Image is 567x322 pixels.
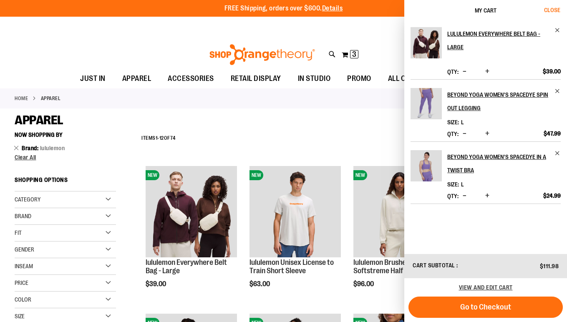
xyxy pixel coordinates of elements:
[483,192,491,200] button: Increase product quantity
[146,170,159,180] span: NEW
[40,145,65,151] span: lululemon
[249,166,341,259] a: lululemon Unisex License to Train Short SleeveNEW
[156,135,158,141] span: 1
[411,88,442,125] a: Beyond Yoga Women's Spacedye Spin Out Legging
[349,162,449,309] div: product
[15,246,34,253] span: Gender
[15,279,28,286] span: Price
[447,150,549,177] h2: Beyond Yoga Women's Spacedye in a Twist Bra
[461,119,464,126] span: L
[460,302,511,312] span: Go to Checkout
[461,181,464,188] span: L
[461,68,469,76] button: Decrease product quantity
[298,69,331,88] span: IN STUDIO
[461,192,469,200] button: Decrease product quantity
[543,68,561,75] span: $39.00
[388,69,432,88] span: ALL OUT SALE
[322,5,343,12] a: Details
[353,280,375,288] span: $96.00
[245,162,345,309] div: product
[544,130,561,137] span: $47.99
[15,173,116,191] strong: Shopping Options
[483,130,491,138] button: Increase product quantity
[447,27,549,54] h2: lululemon Everywhere Belt Bag - Large
[249,170,263,180] span: NEW
[483,68,491,76] button: Increase product quantity
[146,280,167,288] span: $39.00
[224,4,343,13] p: FREE Shipping, orders over $600.
[141,162,241,309] div: product
[168,69,214,88] span: ACCESSORIES
[411,27,442,64] a: lululemon Everywhere Belt Bag - Large
[15,213,31,219] span: Brand
[15,313,25,319] span: Size
[80,69,106,88] span: JUST IN
[411,150,442,187] a: Beyond Yoga Women's Spacedye in a Twist Bra
[15,296,31,303] span: Color
[15,128,67,142] button: Now Shopping by
[159,135,164,141] span: 12
[353,170,367,180] span: NEW
[475,7,496,14] span: My Cart
[146,166,237,259] a: lululemon Everywhere Belt Bag - LargeNEW
[447,181,459,188] dt: Size
[249,280,271,288] span: $63.00
[22,145,40,151] span: Brand
[411,150,442,181] img: Beyond Yoga Women's Spacedye in a Twist Bra
[208,44,316,65] img: Shop Orangetheory
[41,95,61,102] strong: APPAREL
[543,192,561,199] span: $24.99
[411,141,561,204] li: Product
[249,166,341,257] img: lululemon Unisex License to Train Short Sleeve
[554,88,561,94] a: Remove item
[170,135,176,141] span: 74
[411,27,561,79] li: Product
[249,258,334,275] a: lululemon Unisex License to Train Short Sleeve
[411,79,561,141] li: Product
[231,69,281,88] span: RETAIL DISPLAY
[15,154,36,161] span: Clear All
[461,130,469,138] button: Decrease product quantity
[353,258,413,275] a: lululemon Brushed Softstreme Half Zip
[15,154,116,160] a: Clear All
[353,166,445,259] a: lululemon Brushed Softstreme Half ZipNEW
[15,95,28,102] a: Home
[447,193,459,199] label: Qty
[554,150,561,156] a: Remove item
[554,27,561,33] a: Remove item
[447,119,459,126] dt: Size
[141,132,176,145] h2: Items - of
[347,69,371,88] span: PROMO
[122,69,151,88] span: APPAREL
[408,297,563,318] button: Go to Checkout
[411,27,442,58] img: lululemon Everywhere Belt Bag - Large
[447,88,561,115] a: Beyond Yoga Women's Spacedye Spin Out Legging
[413,262,455,269] span: Cart Subtotal
[15,196,40,203] span: Category
[459,284,513,291] a: View and edit cart
[411,88,442,119] img: Beyond Yoga Women's Spacedye Spin Out Legging
[15,229,22,236] span: Fit
[352,50,356,58] span: 3
[447,150,561,177] a: Beyond Yoga Women's Spacedye in a Twist Bra
[15,263,33,269] span: Inseam
[447,27,561,54] a: lululemon Everywhere Belt Bag - Large
[540,263,559,269] span: $111.98
[15,113,63,127] span: APPAREL
[447,68,459,75] label: Qty
[447,131,459,137] label: Qty
[353,166,445,257] img: lululemon Brushed Softstreme Half Zip
[146,166,237,257] img: lululemon Everywhere Belt Bag - Large
[544,7,560,13] span: Close
[447,88,549,115] h2: Beyond Yoga Women's Spacedye Spin Out Legging
[146,258,227,275] a: lululemon Everywhere Belt Bag - Large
